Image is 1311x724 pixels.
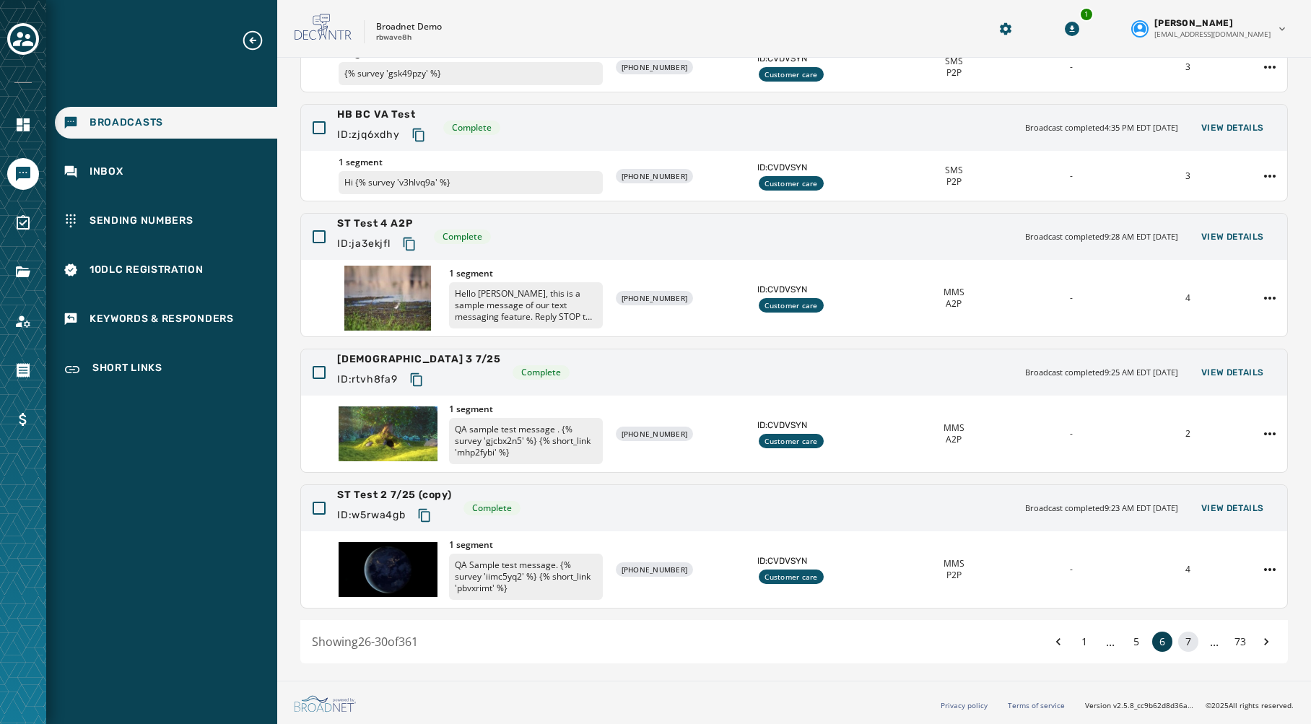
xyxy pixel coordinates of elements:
[396,231,422,257] button: Copy text to clipboard
[1201,367,1264,378] span: View Details
[757,555,889,567] span: ID: CVDVSYN
[946,67,962,79] span: P2P
[616,427,694,441] div: [PHONE_NUMBER]
[759,176,823,191] div: Customer care
[1178,632,1198,652] button: 7
[92,361,162,378] span: Short Links
[452,122,492,134] span: Complete
[1136,428,1241,440] div: 2
[449,404,603,415] span: 1 segment
[404,367,430,393] button: Copy text to clipboard
[449,554,603,600] p: QA Sample test message. {% survey 'iimc5yq2' %} {% short_link 'pbvxrimt' %}
[993,16,1019,42] button: Manage global settings
[1085,700,1194,711] span: Version
[1258,165,1281,188] button: HB BC VA Test action menu
[759,67,823,82] div: Customer care
[449,539,603,551] span: 1 segment
[337,488,452,502] span: ST Test 2 7/25 (copy)
[1025,367,1178,379] span: Broadcast completed 9:25 AM EDT [DATE]
[1018,564,1123,575] div: -
[443,231,482,243] span: Complete
[344,266,431,331] img: Thumbnail
[616,291,694,305] div: [PHONE_NUMBER]
[1079,7,1094,22] div: 1
[55,254,277,286] a: Navigate to 10DLC Registration
[759,434,823,448] div: Customer care
[1025,231,1178,243] span: Broadcast completed 9:28 AM EDT [DATE]
[1136,170,1241,182] div: 3
[759,570,823,584] div: Customer care
[90,165,123,179] span: Inbox
[337,108,432,122] span: HB BC VA Test
[941,700,988,710] a: Privacy policy
[1206,700,1294,710] span: © 2025 All rights reserved.
[1201,231,1264,243] span: View Details
[946,176,962,188] span: P2P
[1190,362,1276,383] button: View Details
[1154,17,1233,29] span: [PERSON_NAME]
[1230,632,1250,652] button: 73
[1025,122,1178,134] span: Broadcast completed 4:35 PM EDT [DATE]
[376,21,442,32] p: Broadnet Demo
[757,284,889,295] span: ID: CVDVSYN
[1136,564,1241,575] div: 4
[1018,292,1123,304] div: -
[944,287,964,298] span: MMS
[616,60,694,74] div: [PHONE_NUMBER]
[1018,61,1123,73] div: -
[1190,498,1276,518] button: View Details
[1258,422,1281,445] button: ST Test 3 7/25 action menu
[946,298,962,310] span: A2P
[1204,633,1224,650] span: ...
[55,156,277,188] a: Navigate to Inbox
[90,263,204,277] span: 10DLC Registration
[7,305,39,337] a: Navigate to Account
[1074,632,1094,652] button: 1
[1190,227,1276,247] button: View Details
[1201,502,1264,514] span: View Details
[337,352,501,367] span: [DEMOGRAPHIC_DATA] 3 7/25
[1258,56,1281,79] button: HB BC Noon action menu
[337,128,400,142] span: ID: zjq6xdhy
[944,558,964,570] span: MMS
[339,401,437,466] img: Thumbnail
[337,508,406,523] span: ID: w5rwa4gb
[449,282,603,328] p: Hello [PERSON_NAME], this is a sample message of our text messaging feature. Reply STOP to opt out
[449,418,603,464] p: QA sample test message . {% survey 'gjcbx2n5' %} {% short_link 'mhp2fybi' %}
[1113,700,1194,711] span: v2.5.8_cc9b62d8d36ac40d66e6ee4009d0e0f304571100
[945,165,963,176] span: SMS
[7,158,39,190] a: Navigate to Messaging
[55,107,277,139] a: Navigate to Broadcasts
[1190,118,1276,138] button: View Details
[339,62,603,85] p: {% survey 'gsk49pzy' %}
[90,312,234,326] span: Keywords & Responders
[757,53,889,64] span: ID: CVDVSYN
[759,298,823,313] div: Customer care
[944,422,964,434] span: MMS
[1152,632,1172,652] button: 6
[7,354,39,386] a: Navigate to Orders
[337,217,422,231] span: ST Test 4 A2P
[90,115,163,130] span: Broadcasts
[337,372,398,387] span: ID: rtvh8fa9
[616,169,694,183] div: [PHONE_NUMBER]
[339,157,603,168] span: 1 segment
[339,171,603,194] p: Hi {% survey 'v3hlvq9a' %}
[1258,558,1281,581] button: ST Test 2 7/25 (copy) action menu
[7,23,39,55] button: Toggle account select drawer
[945,56,963,67] span: SMS
[1201,122,1264,134] span: View Details
[339,537,437,602] img: Thumbnail
[946,570,962,581] span: P2P
[1136,292,1241,304] div: 4
[1126,632,1146,652] button: 5
[472,502,512,514] span: Complete
[406,122,432,148] button: Copy text to clipboard
[1025,502,1178,515] span: Broadcast completed 9:23 AM EDT [DATE]
[1125,12,1294,45] button: User settings
[757,162,889,173] span: ID: CVDVSYN
[1100,633,1120,650] span: ...
[55,303,277,335] a: Navigate to Keywords & Responders
[1154,29,1271,40] span: [EMAIL_ADDRESS][DOMAIN_NAME]
[521,367,561,378] span: Complete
